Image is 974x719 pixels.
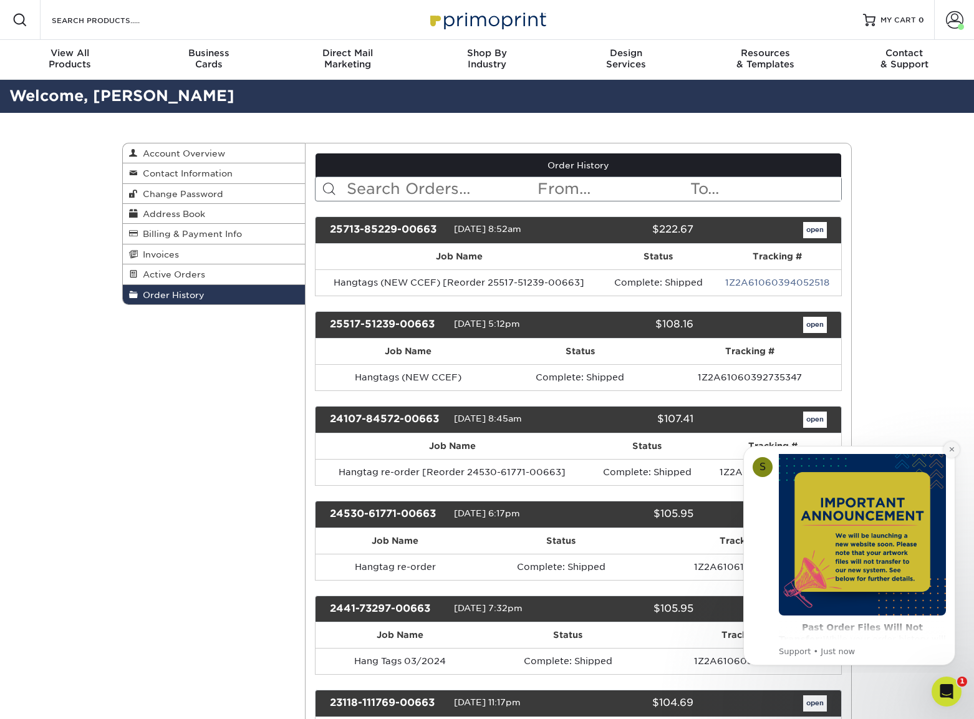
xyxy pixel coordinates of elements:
[475,554,648,580] td: Complete: Shipped
[689,177,841,201] input: To...
[557,47,696,59] span: Design
[501,364,659,390] td: Complete: Shipped
[569,412,702,428] div: $107.41
[345,177,537,201] input: Search Orders...
[696,40,835,80] a: Resources& Templates
[919,16,924,24] span: 0
[139,47,278,70] div: Cards
[803,412,827,428] a: open
[705,433,841,459] th: Tracking #
[454,224,521,234] span: [DATE] 8:52am
[557,40,696,80] a: DesignServices
[316,648,486,674] td: Hang Tags 03/2024
[957,677,967,687] span: 1
[803,695,827,712] a: open
[536,177,688,201] input: From...
[54,188,198,210] b: Past Order Files Will Not Transfer:
[589,459,705,485] td: Complete: Shipped
[54,211,221,223] p: Message from Support, sent Just now
[650,648,841,674] td: 1Z2A61060399856918
[835,47,974,59] span: Contact
[725,435,974,673] iframe: Intercom notifications message
[123,264,305,284] a: Active Orders
[454,698,521,708] span: [DATE] 11:17pm
[485,622,650,648] th: Status
[138,168,233,178] span: Contact Information
[803,317,827,333] a: open
[417,47,556,70] div: Industry
[138,249,179,259] span: Invoices
[316,244,604,269] th: Job Name
[932,677,962,707] iframe: Intercom live chat
[219,7,235,23] button: Dismiss notification
[321,601,454,617] div: 2441-73297-00663
[123,143,305,163] a: Account Overview
[316,528,475,554] th: Job Name
[138,269,205,279] span: Active Orders
[138,148,225,158] span: Account Overview
[659,364,841,390] td: 1Z2A61060392735347
[321,317,454,333] div: 25517-51239-00663
[278,47,417,70] div: Marketing
[569,695,702,712] div: $104.69
[123,285,305,304] a: Order History
[696,47,835,70] div: & Templates
[316,622,486,648] th: Job Name
[278,47,417,59] span: Direct Mail
[835,47,974,70] div: & Support
[123,244,305,264] a: Invoices
[123,204,305,224] a: Address Book
[589,433,705,459] th: Status
[569,601,702,617] div: $105.95
[51,12,172,27] input: SEARCH PRODUCTS.....
[557,47,696,70] div: Services
[138,189,223,199] span: Change Password
[316,269,604,296] td: Hangtags (NEW CCEF) [Reorder 25517-51239-00663]
[321,506,454,523] div: 24530-61771-00663
[316,364,501,390] td: Hangtags (NEW CCEF)
[454,319,520,329] span: [DATE] 5:12pm
[475,528,648,554] th: Status
[138,229,242,239] span: Billing & Payment Info
[454,603,523,613] span: [DATE] 7:32pm
[650,622,841,648] th: Tracking #
[880,15,916,26] span: MY CART
[569,317,702,333] div: $108.16
[54,187,221,261] div: While your order history will remain accessible, artwork files from past orders will not carry ov...
[835,40,974,80] a: Contact& Support
[417,47,556,59] span: Shop By
[603,269,713,296] td: Complete: Shipped
[454,413,522,423] span: [DATE] 8:45am
[569,222,702,238] div: $222.67
[139,40,278,80] a: BusinessCards
[647,528,841,554] th: Tracking #
[659,339,841,364] th: Tracking #
[725,277,829,287] a: 1Z2A61060394052518
[139,47,278,59] span: Business
[569,506,702,523] div: $105.95
[321,695,454,712] div: 23118-111769-00663
[696,47,835,59] span: Resources
[123,224,305,244] a: Billing & Payment Info
[425,6,549,33] img: Primoprint
[278,40,417,80] a: Direct MailMarketing
[316,433,589,459] th: Job Name
[705,459,841,485] td: 1Z2A61060398907687
[501,339,659,364] th: Status
[316,339,501,364] th: Job Name
[803,222,827,238] a: open
[603,244,713,269] th: Status
[713,244,841,269] th: Tracking #
[485,648,650,674] td: Complete: Shipped
[316,153,842,177] a: Order History
[138,290,205,300] span: Order History
[123,184,305,204] a: Change Password
[321,412,454,428] div: 24107-84572-00663
[417,40,556,80] a: Shop ByIndustry
[321,222,454,238] div: 25713-85229-00663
